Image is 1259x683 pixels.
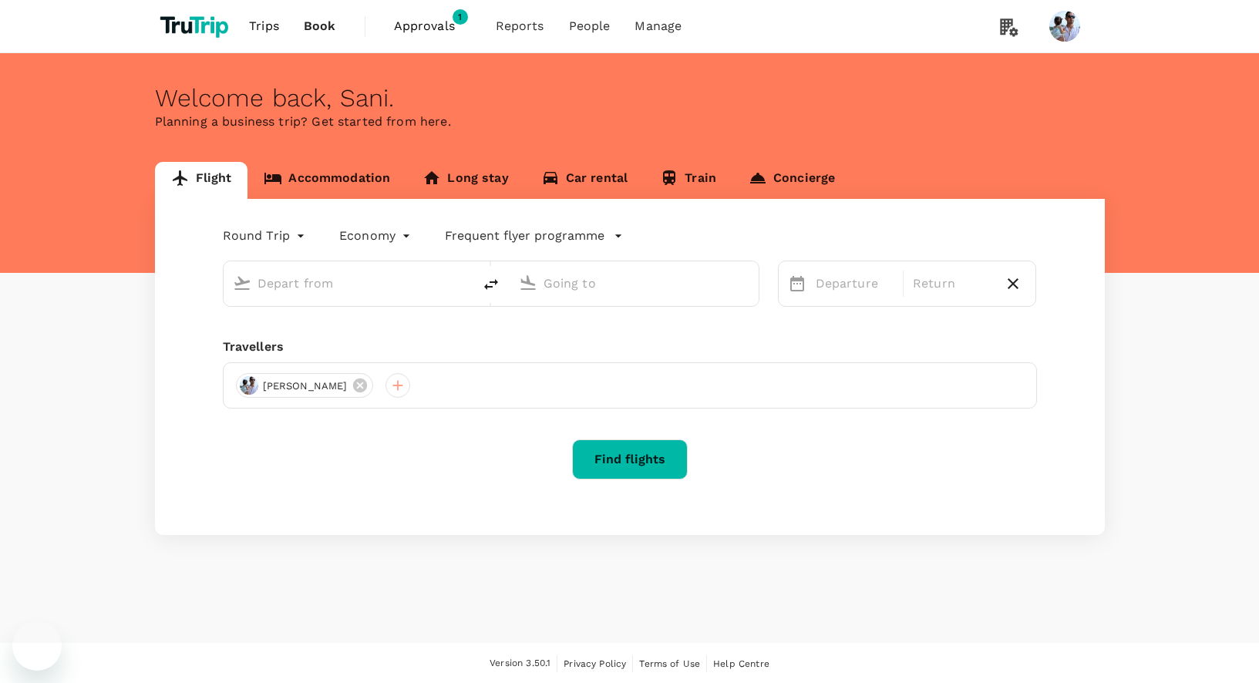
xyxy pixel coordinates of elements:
span: People [569,17,611,35]
div: [PERSON_NAME] [236,373,374,398]
span: Privacy Policy [564,658,626,669]
a: Train [644,162,732,199]
div: Welcome back , Sani . [155,84,1105,113]
span: Terms of Use [639,658,700,669]
span: Help Centre [713,658,769,669]
span: Trips [249,17,279,35]
div: Economy [339,224,414,248]
span: Version 3.50.1 [490,656,550,671]
span: Manage [635,17,682,35]
button: delete [473,266,510,303]
a: Car rental [525,162,645,199]
a: Flight [155,162,248,199]
a: Accommodation [247,162,406,199]
img: Sani Gouw [1049,11,1080,42]
button: Frequent flyer programme [445,227,623,245]
a: Long stay [406,162,524,199]
span: Book [304,17,336,35]
img: TruTrip logo [155,9,237,43]
a: Concierge [732,162,851,199]
span: [PERSON_NAME] [254,379,357,394]
a: Privacy Policy [564,655,626,672]
button: Open [748,281,751,284]
img: avatar-6695f0dd85a4d.png [240,376,258,395]
iframe: Button to launch messaging window [12,621,62,671]
span: Reports [496,17,544,35]
input: Going to [544,271,726,295]
p: Planning a business trip? Get started from here. [155,113,1105,131]
p: Departure [816,274,894,293]
button: Find flights [572,439,688,479]
p: Frequent flyer programme [445,227,604,245]
div: Travellers [223,338,1037,356]
span: 1 [453,9,468,25]
button: Open [462,281,465,284]
span: Approvals [394,17,471,35]
a: Terms of Use [639,655,700,672]
input: Depart from [258,271,440,295]
div: Round Trip [223,224,309,248]
p: Return [913,274,991,293]
a: Help Centre [713,655,769,672]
